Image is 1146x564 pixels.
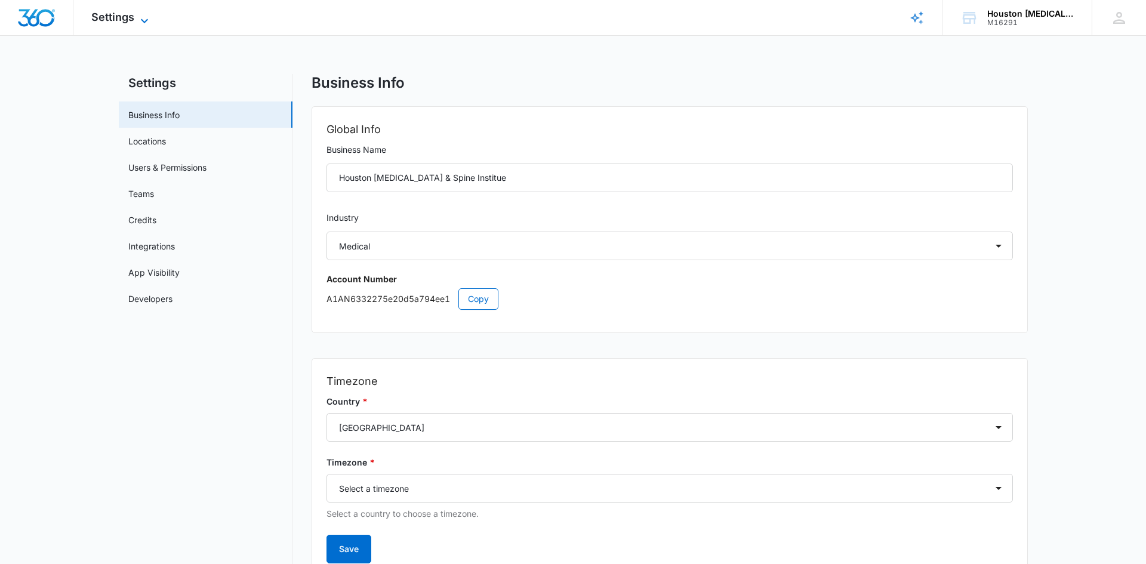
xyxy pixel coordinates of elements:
button: Copy [458,288,498,310]
h2: Global Info [326,121,1013,138]
a: Developers [128,292,172,305]
a: Business Info [128,109,180,121]
h2: Settings [119,74,292,92]
a: Integrations [128,240,175,252]
h2: Timezone [326,373,1013,390]
label: Timezone [326,456,1013,469]
div: account name [987,9,1074,19]
label: Business Name [326,143,1013,156]
a: Credits [128,214,156,226]
p: A1AN6332275e20d5a794ee1 [326,288,1013,310]
a: Users & Permissions [128,161,207,174]
a: Teams [128,187,154,200]
h1: Business Info [312,74,405,92]
strong: Account Number [326,274,397,284]
button: Save [326,535,371,563]
label: Industry [326,211,1013,224]
p: Select a country to choose a timezone. [326,507,1013,520]
a: App Visibility [128,266,180,279]
span: Copy [468,292,489,306]
div: account id [987,19,1074,27]
label: Country [326,395,1013,408]
span: Settings [91,11,134,23]
a: Locations [128,135,166,147]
